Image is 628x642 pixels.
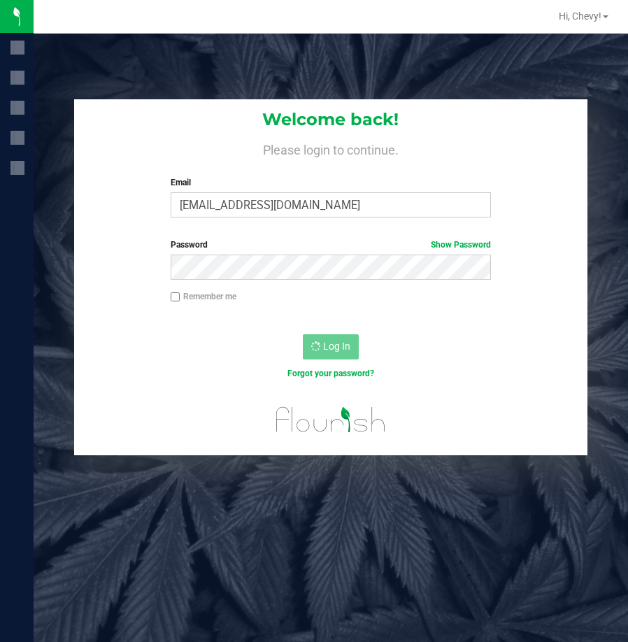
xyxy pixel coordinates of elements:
[171,290,236,303] label: Remember me
[74,110,587,129] h1: Welcome back!
[303,334,359,359] button: Log In
[323,341,350,352] span: Log In
[431,240,491,250] a: Show Password
[171,292,180,302] input: Remember me
[171,240,208,250] span: Password
[171,176,492,189] label: Email
[266,394,394,445] img: flourish_logo.svg
[287,369,374,378] a: Forgot your password?
[559,10,601,22] span: Hi, Chevy!
[74,140,587,157] h4: Please login to continue.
